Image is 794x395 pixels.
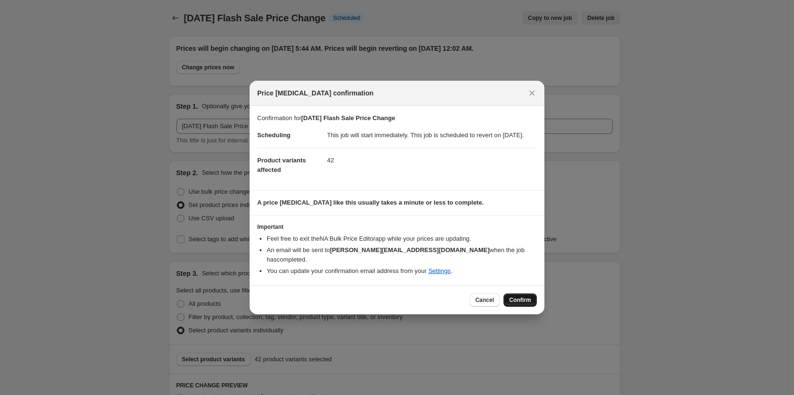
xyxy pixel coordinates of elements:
[327,123,537,148] dd: This job will start immediately. This job is scheduled to revert on [DATE].
[257,223,537,231] h3: Important
[475,296,494,304] span: Cancel
[257,113,537,123] p: Confirmation for
[257,157,306,173] span: Product variants affected
[267,266,537,276] li: You can update your confirmation email address from your .
[330,246,490,254] b: [PERSON_NAME][EMAIL_ADDRESS][DOMAIN_NAME]
[470,293,500,307] button: Cancel
[267,245,537,264] li: An email will be sent to when the job has completed .
[257,199,484,206] b: A price [MEDICAL_DATA] like this usually takes a minute or less to complete.
[525,86,539,100] button: Close
[428,267,451,274] a: Settings
[257,132,290,139] span: Scheduling
[267,234,537,244] li: Feel free to exit the NA Bulk Price Editor app while your prices are updating.
[327,148,537,173] dd: 42
[509,296,531,304] span: Confirm
[257,88,374,98] span: Price [MEDICAL_DATA] confirmation
[301,114,395,122] b: [DATE] Flash Sale Price Change
[504,293,537,307] button: Confirm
